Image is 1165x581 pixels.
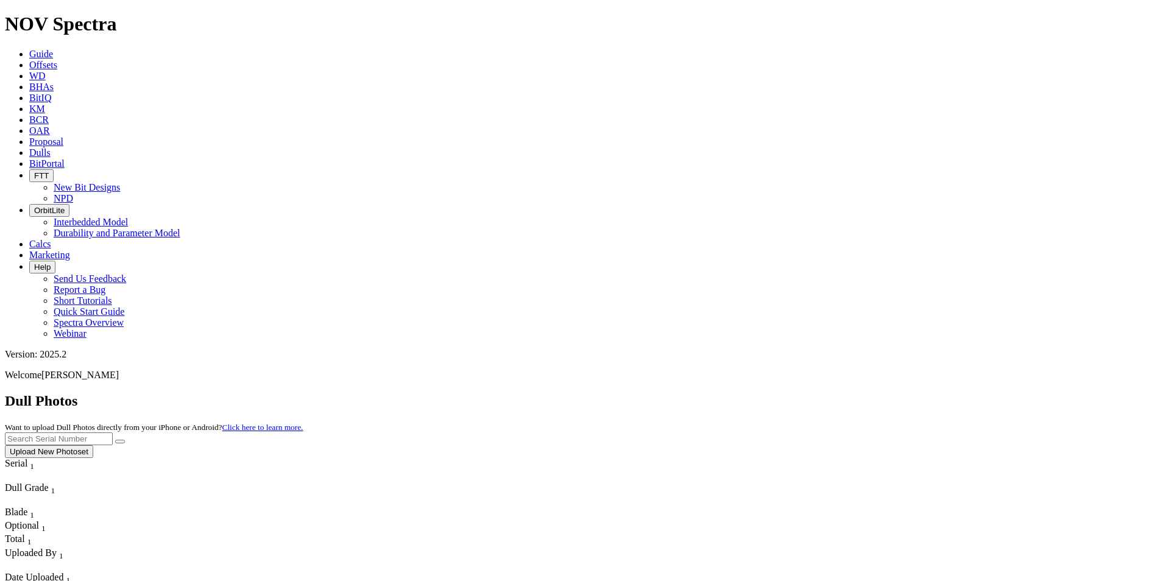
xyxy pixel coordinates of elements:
div: Serial Sort None [5,458,57,471]
a: BCR [29,114,49,125]
a: Calcs [29,239,51,249]
span: Uploaded By [5,548,57,558]
span: FTT [34,171,49,180]
span: Sort None [41,520,46,530]
a: Send Us Feedback [54,273,126,284]
sub: 1 [41,524,46,533]
div: Sort None [5,533,48,547]
sub: 1 [30,510,34,519]
a: BHAs [29,82,54,92]
a: Report a Bug [54,284,105,295]
button: Help [29,261,55,273]
span: Help [34,262,51,272]
span: Sort None [30,507,34,517]
a: Marketing [29,250,70,260]
a: Quick Start Guide [54,306,124,317]
a: Proposal [29,136,63,147]
span: Total [5,533,25,544]
small: Want to upload Dull Photos directly from your iPhone or Android? [5,423,303,432]
p: Welcome [5,370,1160,381]
a: BitPortal [29,158,65,169]
span: Sort None [27,533,32,544]
span: Blade [5,507,27,517]
a: Offsets [29,60,57,70]
a: BitIQ [29,93,51,103]
a: Webinar [54,328,87,339]
a: Durability and Parameter Model [54,228,180,238]
button: FTT [29,169,54,182]
div: Sort None [5,482,90,507]
sub: 1 [30,462,34,471]
a: Dulls [29,147,51,158]
sub: 1 [27,538,32,547]
div: Optional Sort None [5,520,48,533]
h2: Dull Photos [5,393,1160,409]
div: Column Menu [5,561,119,572]
h1: NOV Spectra [5,13,1160,35]
a: KM [29,104,45,114]
span: [PERSON_NAME] [41,370,119,380]
a: Short Tutorials [54,295,112,306]
span: Serial [5,458,27,468]
div: Dull Grade Sort None [5,482,90,496]
input: Search Serial Number [5,432,113,445]
div: Column Menu [5,496,90,507]
div: Sort None [5,548,119,572]
div: Sort None [5,458,57,482]
a: NPD [54,193,73,203]
div: Blade Sort None [5,507,48,520]
sub: 1 [59,551,63,560]
a: WD [29,71,46,81]
a: Interbedded Model [54,217,128,227]
span: Sort None [30,458,34,468]
span: Sort None [51,482,55,493]
a: OAR [29,125,50,136]
a: New Bit Designs [54,182,120,192]
div: Version: 2025.2 [5,349,1160,360]
button: Upload New Photoset [5,445,93,458]
span: OrbitLite [34,206,65,215]
div: Uploaded By Sort None [5,548,119,561]
a: Spectra Overview [54,317,124,328]
button: OrbitLite [29,204,69,217]
span: Dull Grade [5,482,49,493]
div: Sort None [5,520,48,533]
span: Optional [5,520,39,530]
span: Sort None [59,548,63,558]
sub: 1 [51,486,55,495]
a: Click here to learn more. [222,423,303,432]
div: Total Sort None [5,533,48,547]
a: Guide [29,49,53,59]
div: Column Menu [5,471,57,482]
div: Sort None [5,507,48,520]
